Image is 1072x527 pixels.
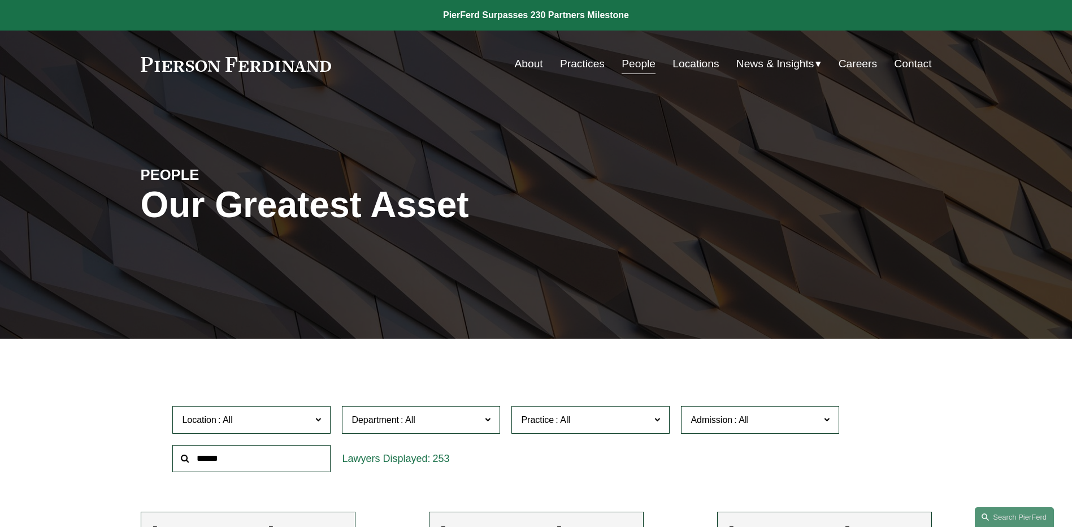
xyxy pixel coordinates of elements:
[432,453,449,464] span: 253
[351,415,399,425] span: Department
[141,184,668,226] h1: Our Greatest Asset
[622,53,656,75] a: People
[736,53,822,75] a: folder dropdown
[182,415,216,425] span: Location
[672,53,719,75] a: Locations
[839,53,877,75] a: Careers
[894,53,931,75] a: Contact
[691,415,732,425] span: Admission
[736,54,814,74] span: News & Insights
[141,166,338,184] h4: PEOPLE
[521,415,554,425] span: Practice
[515,53,543,75] a: About
[975,507,1054,527] a: Search this site
[560,53,605,75] a: Practices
